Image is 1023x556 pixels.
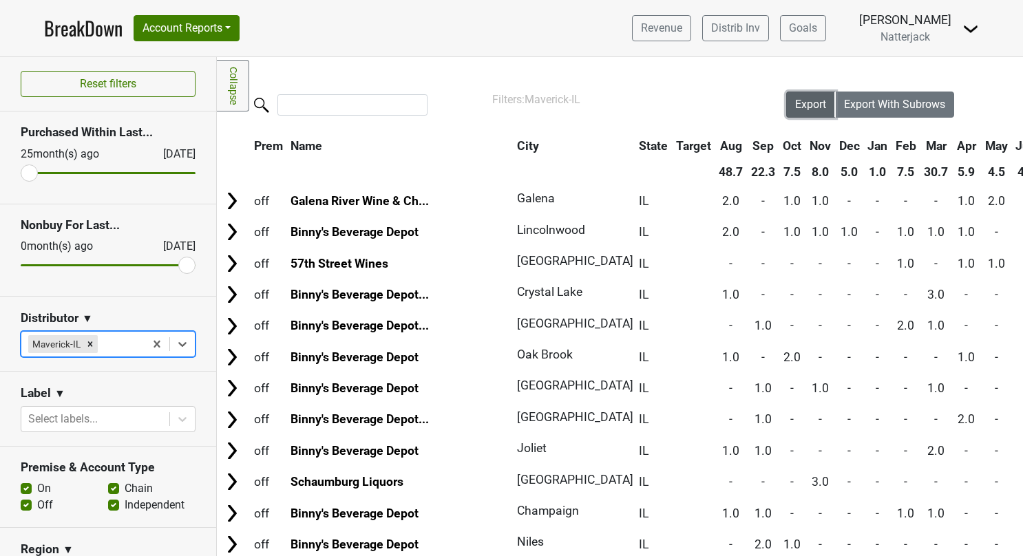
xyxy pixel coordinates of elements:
[904,350,907,364] span: -
[517,378,633,392] span: [GEOGRAPHIC_DATA]
[517,441,547,455] span: Joliet
[748,160,779,184] th: 22.3
[819,444,822,458] span: -
[897,319,914,332] span: 2.0
[962,21,979,37] img: Dropdown Menu
[847,288,851,301] span: -
[904,412,907,426] span: -
[897,225,914,239] span: 1.0
[819,412,822,426] span: -
[639,225,648,239] span: IL
[291,350,419,364] a: Binny's Beverage Depot
[761,288,765,301] span: -
[639,475,648,489] span: IL
[517,410,633,424] span: [GEOGRAPHIC_DATA]
[841,225,858,239] span: 1.0
[904,194,907,208] span: -
[836,133,863,158] th: Dec: activate to sort column ascending
[635,133,671,158] th: State: activate to sort column ascending
[904,381,907,395] span: -
[44,14,123,43] a: BreakDown
[251,186,286,215] td: off
[790,444,794,458] span: -
[222,471,242,492] img: Arrow right
[819,288,822,301] span: -
[790,288,794,301] span: -
[958,350,975,364] span: 1.0
[125,497,184,513] label: Independent
[639,537,648,551] span: IL
[790,506,794,520] span: -
[291,288,429,301] a: Binny's Beverage Depot...
[897,257,914,270] span: 1.0
[251,311,286,341] td: off
[790,412,794,426] span: -
[517,191,555,205] span: Galena
[934,412,938,426] span: -
[995,225,998,239] span: -
[806,160,834,184] th: 8.0
[876,319,879,332] span: -
[892,133,920,158] th: Feb: activate to sort column ascending
[783,350,801,364] span: 2.0
[517,223,585,237] span: Lincolnwood
[151,146,196,162] div: [DATE]
[251,342,286,372] td: off
[780,133,805,158] th: Oct: activate to sort column ascending
[927,444,945,458] span: 2.0
[83,335,98,353] div: Remove Maverick-IL
[755,412,772,426] span: 1.0
[847,381,851,395] span: -
[995,350,998,364] span: -
[722,194,739,208] span: 2.0
[218,133,249,158] th: &nbsp;: activate to sort column ascending
[995,537,998,551] span: -
[761,350,765,364] span: -
[953,133,980,158] th: Apr: activate to sort column ascending
[761,257,765,270] span: -
[639,350,648,364] span: IL
[995,506,998,520] span: -
[847,412,851,426] span: -
[222,284,242,305] img: Arrow right
[964,381,968,395] span: -
[715,133,746,158] th: Aug: activate to sort column ascending
[715,160,746,184] th: 48.7
[897,506,914,520] span: 1.0
[639,194,648,208] span: IL
[729,412,732,426] span: -
[904,475,907,489] span: -
[864,133,891,158] th: Jan: activate to sort column ascending
[639,319,648,332] span: IL
[812,381,829,395] span: 1.0
[28,335,83,353] div: Maverick-IL
[847,257,851,270] span: -
[783,194,801,208] span: 1.0
[892,160,920,184] th: 7.5
[722,444,739,458] span: 1.0
[222,440,242,461] img: Arrow right
[836,160,863,184] th: 5.0
[729,319,732,332] span: -
[876,412,879,426] span: -
[995,444,998,458] span: -
[964,319,968,332] span: -
[702,15,769,41] a: Distrib Inv
[21,71,196,97] button: Reset filters
[676,139,711,153] span: Target
[964,288,968,301] span: -
[934,475,938,489] span: -
[835,92,954,118] button: Export With Subrows
[904,537,907,551] span: -
[927,506,945,520] span: 1.0
[812,194,829,208] span: 1.0
[844,98,945,111] span: Export With Subrows
[847,506,851,520] span: -
[639,412,648,426] span: IL
[291,506,419,520] a: Binny's Beverage Depot
[291,139,322,153] span: Name
[639,444,648,458] span: IL
[639,288,648,301] span: IL
[859,11,951,29] div: [PERSON_NAME]
[251,133,286,158] th: Prem: activate to sort column ascending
